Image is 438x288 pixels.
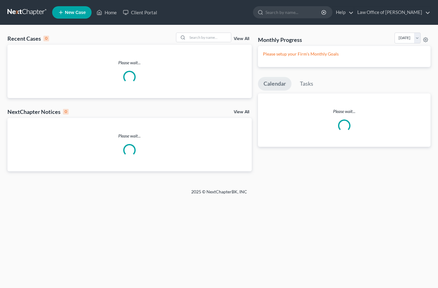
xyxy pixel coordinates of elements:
a: Law Office of [PERSON_NAME] [354,7,430,18]
a: Tasks [294,77,319,91]
div: NextChapter Notices [7,108,69,115]
h3: Monthly Progress [258,36,302,43]
input: Search by name... [187,33,231,42]
a: View All [234,37,249,41]
span: New Case [65,10,86,15]
a: Client Portal [120,7,160,18]
div: 0 [43,36,49,41]
a: Help [333,7,354,18]
p: Please wait... [7,133,252,139]
div: 2025 © NextChapterBK, INC [42,189,396,200]
a: View All [234,110,249,114]
div: Recent Cases [7,35,49,42]
p: Please setup your Firm's Monthly Goals [263,51,426,57]
p: Please wait... [7,60,252,66]
a: Calendar [258,77,291,91]
a: Home [93,7,120,18]
input: Search by name... [265,7,322,18]
p: Please wait... [258,108,431,115]
div: 0 [63,109,69,115]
